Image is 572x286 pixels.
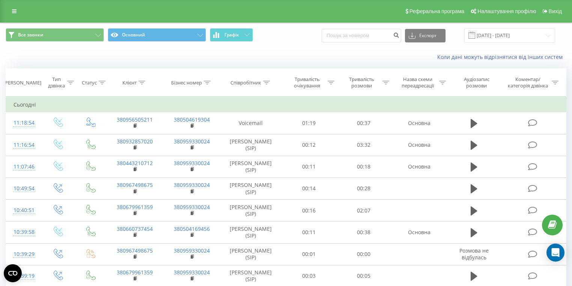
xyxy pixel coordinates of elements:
div: 10:49:54 [14,181,33,196]
a: 380959330024 [174,181,210,188]
td: Основна [391,112,448,134]
td: 00:11 [281,221,336,243]
div: Співробітник [230,80,261,86]
div: Назва схеми переадресації [398,76,438,89]
span: Реферальна програма [409,8,465,14]
div: 11:07:46 [14,160,33,174]
td: 00:37 [336,112,391,134]
div: Тривалість очікування [288,76,326,89]
a: 380956505211 [117,116,153,123]
a: 380959330024 [174,269,210,276]
button: Основний [108,28,206,42]
div: 10:39:19 [14,269,33,283]
td: [PERSON_NAME] (SIP) [220,156,281,178]
td: 00:28 [336,178,391,199]
div: Тип дзвінка [48,76,65,89]
td: 00:18 [336,156,391,178]
span: Все звонки [18,32,43,38]
td: 00:38 [336,221,391,243]
td: [PERSON_NAME] (SIP) [220,178,281,199]
input: Пошук за номером [322,29,401,42]
td: Основна [391,156,448,178]
a: 380959330024 [174,203,210,211]
div: Тривалість розмови [343,76,381,89]
div: Клієнт [122,80,137,86]
div: Open Intercom Messenger [546,244,564,262]
td: Основна [391,221,448,243]
div: Бізнес номер [171,80,202,86]
span: Вихід [549,8,562,14]
button: Все звонки [6,28,104,42]
button: Графік [210,28,253,42]
div: 10:39:58 [14,225,33,239]
a: 380504619304 [174,116,210,123]
td: [PERSON_NAME] (SIP) [220,221,281,243]
a: 380932857020 [117,138,153,145]
div: 10:40:51 [14,203,33,218]
a: 380660737454 [117,225,153,232]
td: [PERSON_NAME] (SIP) [220,200,281,221]
td: 01:19 [281,112,336,134]
a: 380679961359 [117,203,153,211]
a: 380443210712 [117,160,153,167]
span: Налаштування профілю [477,8,536,14]
td: [PERSON_NAME] (SIP) [220,134,281,156]
a: 380967498675 [117,181,153,188]
button: Open CMP widget [4,264,22,282]
td: 00:00 [336,243,391,265]
td: 00:14 [281,178,336,199]
div: Аудіозапис розмови [455,76,498,89]
td: Основна [391,134,448,156]
a: 380959330024 [174,138,210,145]
td: [PERSON_NAME] (SIP) [220,243,281,265]
span: Розмова не відбулась [459,247,489,261]
td: 02:07 [336,200,391,221]
td: 00:12 [281,134,336,156]
td: 00:01 [281,243,336,265]
div: Статус [82,80,97,86]
span: Графік [224,32,239,38]
button: Експорт [405,29,446,42]
a: Коли дані можуть відрізнятися вiд інших систем [437,53,566,60]
div: [PERSON_NAME] [3,80,41,86]
a: 380679961359 [117,269,153,276]
a: 380959330024 [174,160,210,167]
td: 00:11 [281,156,336,178]
div: 11:18:54 [14,116,33,130]
td: Сьогодні [6,97,566,112]
a: 380504169456 [174,225,210,232]
td: 00:16 [281,200,336,221]
td: 03:32 [336,134,391,156]
a: 380967498675 [117,247,153,254]
div: 11:16:54 [14,138,33,152]
a: 380959330024 [174,247,210,254]
td: Voicemail [220,112,281,134]
div: Коментар/категорія дзвінка [506,76,550,89]
div: 10:39:29 [14,247,33,262]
